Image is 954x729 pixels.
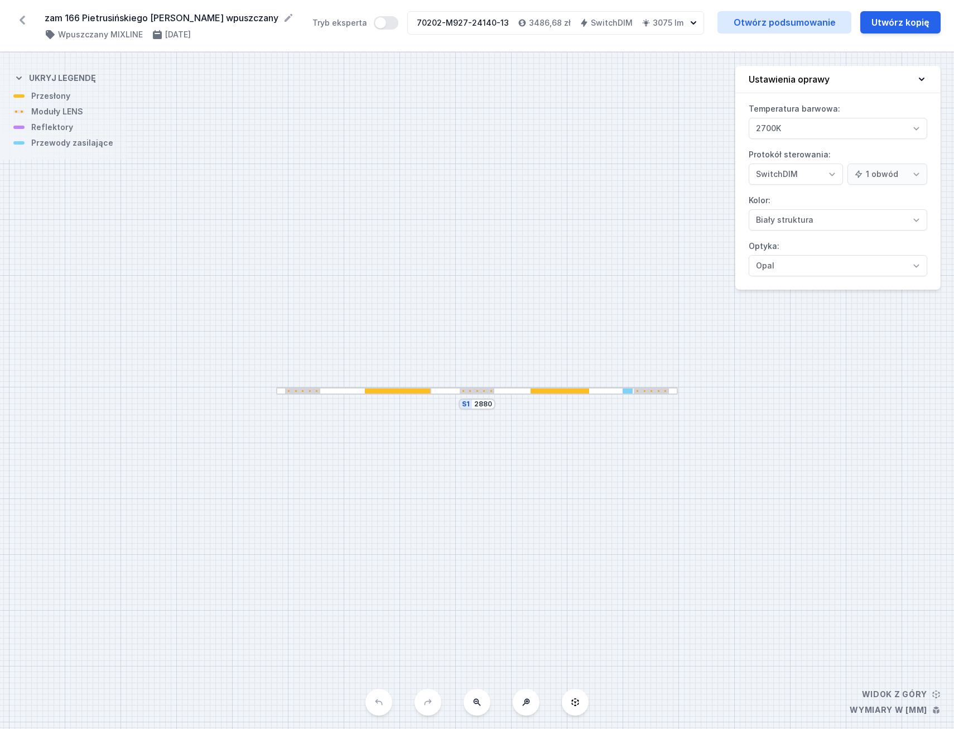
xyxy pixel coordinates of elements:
form: zam 166 Pietrusińskiego [PERSON_NAME] wpuszczany [45,11,299,25]
a: Otwórz podsumowanie [717,11,851,33]
h4: Wpuszczany MIXLINE [58,29,143,40]
label: Tryb eksperta [312,16,398,30]
h4: 3486,68 zł [529,17,571,28]
h4: Ukryj legendę [29,73,96,84]
select: Kolor: [749,209,927,231]
select: Temperatura barwowa: [749,118,927,139]
h4: Ustawienia oprawy [749,73,830,86]
select: Optyka: [749,255,927,276]
button: Edytuj nazwę projektu [283,12,294,23]
select: Protokół sterowania: [749,164,843,185]
label: Optyka: [749,237,927,276]
h4: 3075 lm [653,17,683,28]
button: Tryb eksperta [374,16,398,30]
label: Temperatura barwowa: [749,100,927,139]
h4: [DATE] [165,29,191,40]
button: Ukryj legendę [13,64,96,90]
h4: SwitchDIM [591,17,633,28]
input: Wymiar [mm] [474,400,492,409]
select: Protokół sterowania: [847,164,927,185]
label: Kolor: [749,191,927,231]
div: 70202-M927-24140-13 [417,17,509,28]
button: Ustawienia oprawy [735,66,941,93]
button: Utwórz kopię [860,11,941,33]
label: Protokół sterowania: [749,146,927,185]
button: 70202-M927-24140-133486,68 złSwitchDIM3075 lm [407,11,704,35]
